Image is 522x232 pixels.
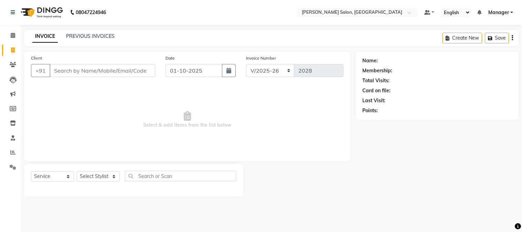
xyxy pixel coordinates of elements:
div: Last Visit: [362,97,385,104]
input: Search by Name/Mobile/Email/Code [50,64,155,77]
div: Points: [362,107,378,114]
button: Create New [443,33,482,43]
button: Save [485,33,509,43]
b: 08047224946 [76,3,106,22]
span: Select & add items from the list below [31,85,343,154]
input: Search or Scan [125,171,236,181]
img: logo [18,3,65,22]
span: Manager [488,9,509,16]
button: +91 [31,64,50,77]
div: Membership: [362,67,392,74]
label: Client [31,55,42,61]
a: INVOICE [32,30,58,43]
div: Card on file: [362,87,391,94]
div: Total Visits: [362,77,390,84]
a: PREVIOUS INVOICES [66,33,115,39]
label: Date [166,55,175,61]
div: Name: [362,57,378,64]
label: Invoice Number [246,55,276,61]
